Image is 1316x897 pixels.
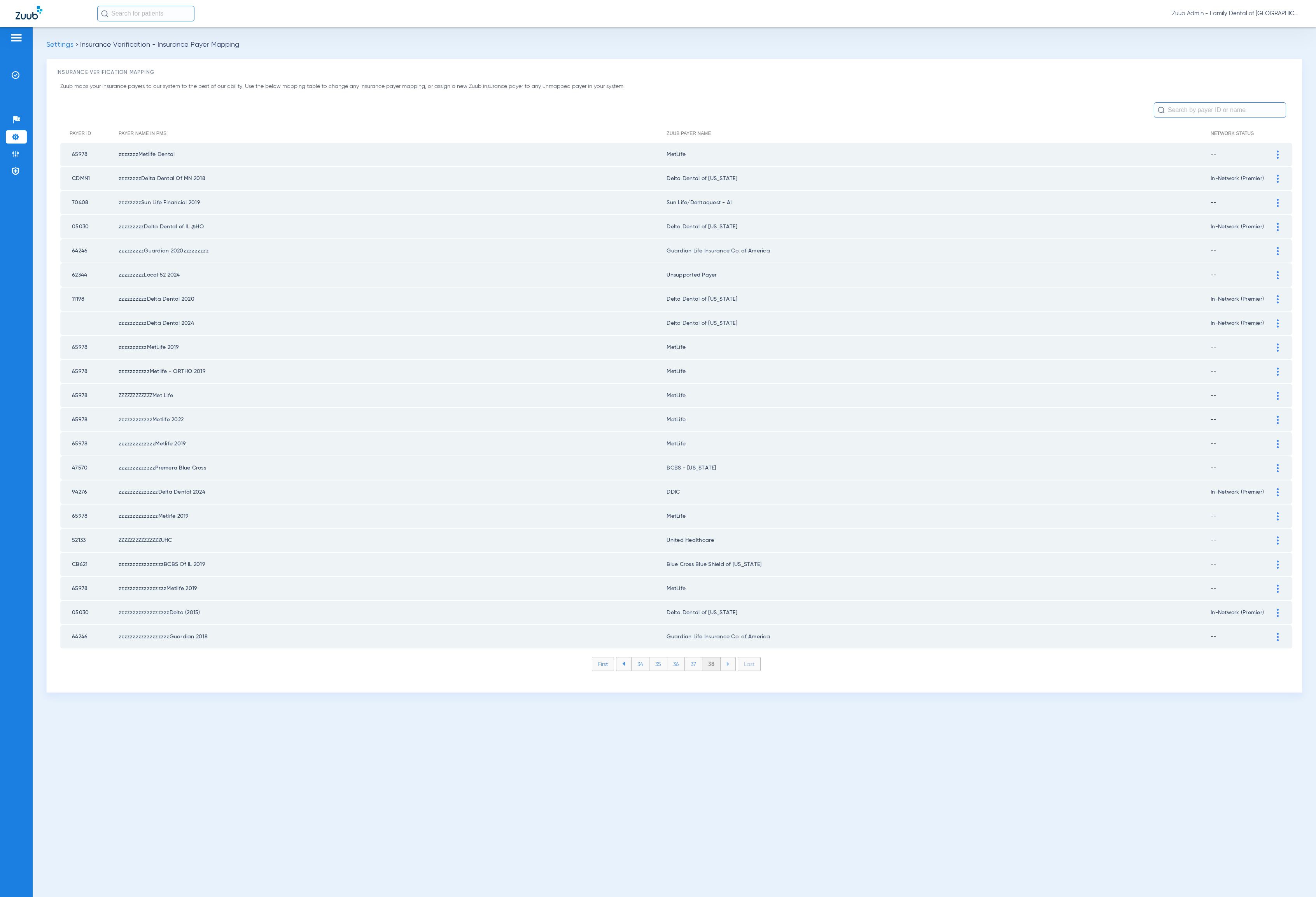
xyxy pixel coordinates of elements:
[1211,287,1271,311] td: In-Network (Premier)
[1211,215,1271,238] td: In-Network (Premier)
[622,662,625,666] img: arrow-left-blue.svg
[649,657,667,671] li: 35
[60,360,119,383] td: 65978
[119,625,667,648] td: zzzzzzzzzzzzzzzzzzGuardian 2018
[119,287,667,311] td: zzzzzzzzzzDelta Dental 2020
[1277,271,1279,279] img: group-vertical.svg
[80,41,239,48] span: Insurance Verification - Insurance Payer Mapping
[119,360,667,383] td: zzzzzzzzzzzMetlife - ORTHO 2019
[60,505,119,528] td: 65978
[1277,464,1279,472] img: group-vertical.svg
[60,167,119,190] td: CDMN1
[119,408,667,431] td: zzzzzzzzzzzzMetlife 2022
[726,662,730,666] img: arrow-right-blue.svg
[119,263,667,287] td: zzzzzzzzzLocal 52 2024
[1211,384,1271,407] td: --
[1211,625,1271,648] td: --
[119,124,667,142] th: Payer Name in PMS
[60,215,119,238] td: 05030
[1277,536,1279,545] img: group-vertical.svg
[1211,456,1271,480] td: --
[667,432,1211,456] td: MetLife
[1211,336,1271,359] td: --
[1277,561,1279,569] img: group-vertical.svg
[1277,392,1279,400] img: group-vertical.svg
[60,625,119,648] td: 64246
[60,553,119,576] td: CB621
[667,239,1211,263] td: Guardian Life Insurance Co. of America
[667,480,1211,504] td: DDIC
[1277,440,1279,448] img: group-vertical.svg
[60,143,119,166] td: 65978
[60,408,119,431] td: 65978
[119,143,667,166] td: zzzzzzzMetlife Dental
[1211,432,1271,456] td: --
[1211,577,1271,600] td: --
[119,312,667,335] td: zzzzzzzzzzDelta Dental 2024
[667,215,1211,238] td: Delta Dental of [US_STATE]
[667,124,1211,142] th: Zuub Payer Name
[1277,295,1279,303] img: group-vertical.svg
[60,124,119,142] th: Payer ID
[1277,488,1279,496] img: group-vertical.svg
[119,167,667,190] td: zzzzzzzzDelta Dental Of MN 2018
[667,601,1211,624] td: Delta Dental of [US_STATE]
[119,215,667,238] td: zzzzzzzzzDelta Dental of IL @HO
[631,657,649,671] li: 34
[667,191,1211,214] td: Sun Life/Dentaquest - AI
[119,336,667,359] td: zzzzzzzzzzMetLife 2019
[667,312,1211,335] td: Delta Dental of [US_STATE]
[667,456,1211,480] td: BCBS - [US_STATE]
[1277,585,1279,593] img: group-vertical.svg
[1211,408,1271,431] td: --
[119,529,667,552] td: ZZZZZZZZZZZZZZZUHC
[60,432,119,456] td: 65978
[10,33,23,42] img: hamburger-icon
[46,41,73,48] span: Settings
[1211,263,1271,287] td: --
[1277,223,1279,231] img: group-vertical.svg
[1277,151,1279,159] img: group-vertical.svg
[1211,480,1271,504] td: In-Network (Premier)
[119,384,667,407] td: ZZZZZZZZZZZZMet Life
[119,553,667,576] td: zzzzzzzzzzzzzzzzBCBS Of IL 2019
[119,480,667,504] td: zzzzzzzzzzzzzzDelta Dental 2024
[60,239,119,263] td: 64246
[667,657,685,671] li: 36
[119,505,667,528] td: zzzzzzzzzzzzzzMetlife 2019
[119,432,667,456] td: zzzzzzzzzzzzzMetlife 2019
[1211,312,1271,335] td: In-Network (Premier)
[119,456,667,480] td: zzzzzzzzzzzzzPremera Blue Cross
[1277,609,1279,617] img: group-vertical.svg
[667,577,1211,600] td: MetLife
[97,6,194,21] input: Search for patients
[667,408,1211,431] td: MetLife
[1154,102,1286,118] input: Search by payer ID or name
[119,239,667,263] td: zzzzzzzzzGuardian 2020zzzzzzzzz
[60,336,119,359] td: 65978
[60,456,119,480] td: 47570
[16,6,42,19] img: Zuub Logo
[1172,10,1300,18] span: Zuub Admin - Family Dental of [GEOGRAPHIC_DATA]
[1277,199,1279,207] img: group-vertical.svg
[1211,553,1271,576] td: --
[1211,601,1271,624] td: In-Network (Premier)
[60,601,119,624] td: 05030
[1211,360,1271,383] td: --
[1277,416,1279,424] img: group-vertical.svg
[1277,319,1279,328] img: group-vertical.svg
[667,553,1211,576] td: Blue Cross Blue Shield of [US_STATE]
[1211,505,1271,528] td: --
[592,657,614,671] li: First
[667,263,1211,287] td: Unsupported Payer
[738,657,761,671] li: Last
[1211,529,1271,552] td: --
[1211,124,1271,142] th: Network Status
[60,263,119,287] td: 62344
[56,69,1292,77] h3: Insurance Verification Mapping
[685,657,702,671] li: 37
[667,336,1211,359] td: MetLife
[60,577,119,600] td: 65978
[667,167,1211,190] td: Delta Dental of [US_STATE]
[1277,368,1279,376] img: group-vertical.svg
